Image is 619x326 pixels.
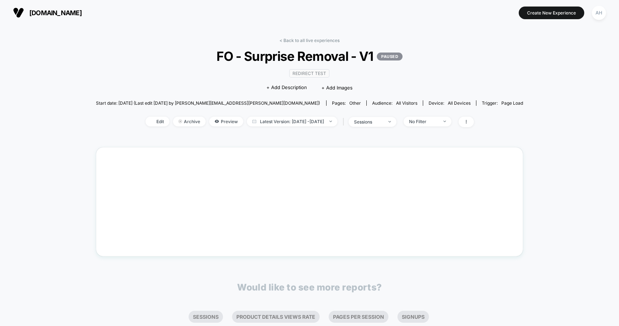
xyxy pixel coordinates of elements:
div: Audience: [372,100,417,106]
div: AH [592,6,606,20]
img: end [388,121,391,122]
p: Would like to see more reports? [237,282,382,293]
span: Edit [146,117,169,126]
li: Pages Per Session [329,311,388,323]
div: Trigger: [482,100,523,106]
img: Visually logo [13,7,24,18]
span: Device: [423,100,476,106]
li: Product Details Views Rate [232,311,320,323]
div: Pages: [332,100,361,106]
div: No Filter [409,119,438,124]
span: All Visitors [396,100,417,106]
span: Redirect Test [289,69,329,78]
button: Create New Experience [519,7,584,19]
span: other [349,100,361,106]
span: all devices [448,100,471,106]
img: end [329,121,332,122]
span: + Add Images [321,85,353,91]
span: Preview [209,117,243,126]
span: FO - Surprise Removal - V1 [117,49,502,64]
img: end [443,121,446,122]
button: AH [590,5,608,20]
span: | [341,117,349,127]
li: Signups [397,311,429,323]
div: sessions [354,119,383,125]
img: calendar [252,120,256,123]
span: + Add Description [266,84,307,91]
span: Page Load [501,100,523,106]
p: PAUSED [377,53,403,60]
a: < Back to all live experiences [279,38,340,43]
img: end [178,120,182,123]
span: Start date: [DATE] (Last edit [DATE] by [PERSON_NAME][EMAIL_ADDRESS][PERSON_NAME][DOMAIN_NAME]) [96,100,320,106]
span: Archive [173,117,206,126]
span: Latest Version: [DATE] - [DATE] [247,117,337,126]
button: [DOMAIN_NAME] [11,7,84,18]
li: Sessions [189,311,223,323]
span: [DOMAIN_NAME] [29,9,82,17]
